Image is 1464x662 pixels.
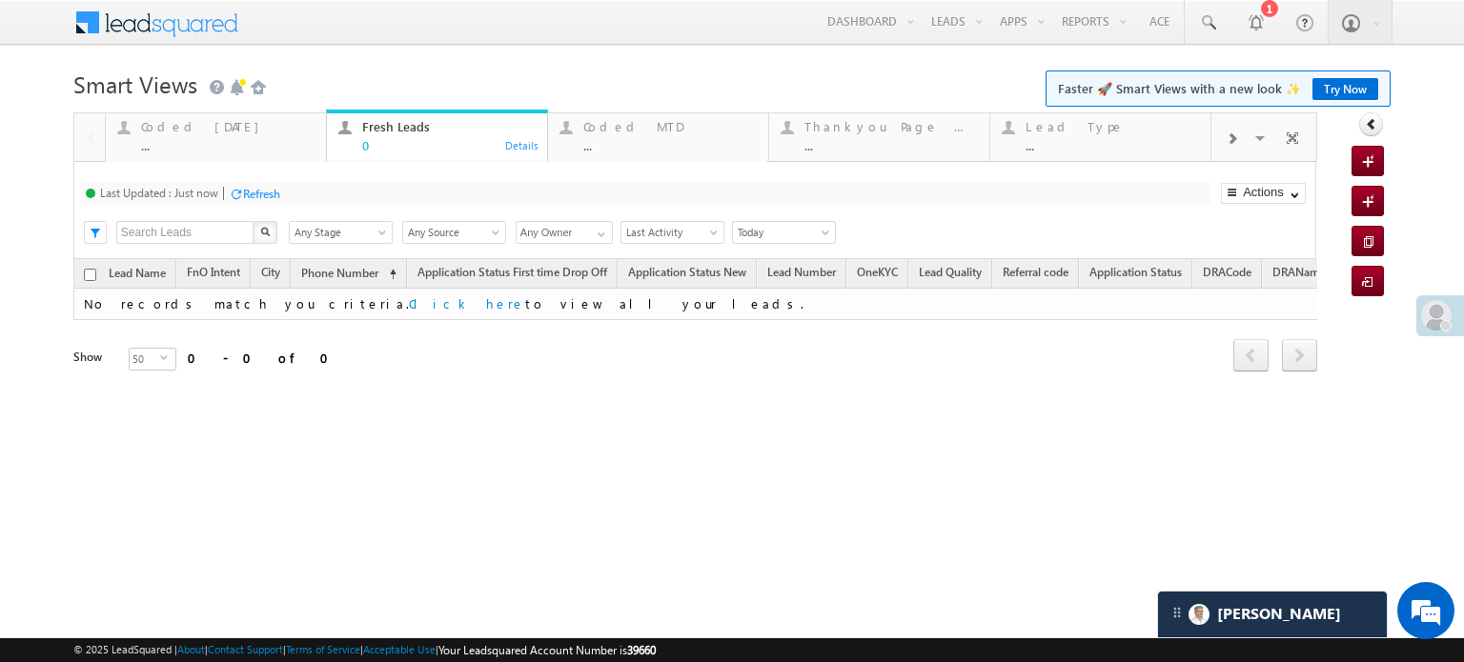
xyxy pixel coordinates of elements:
a: Coded MTD... [547,113,769,161]
span: © 2025 LeadSquared | | | | | [73,641,656,659]
span: Any Source [403,224,499,241]
span: 50 [130,349,160,370]
span: Application Status First time Drop Off [417,265,607,279]
div: ... [1026,138,1199,152]
img: Carter [1189,604,1210,625]
span: Referral code [1003,265,1068,279]
div: Refresh [243,187,280,201]
input: Search Leads [116,221,254,244]
a: Today [732,221,836,244]
span: prev [1233,339,1269,371]
div: Show [73,349,113,366]
div: Coded [DATE] [141,119,315,134]
span: 39660 [627,643,656,657]
span: Any Stage [290,224,386,241]
a: Any Stage [289,221,393,244]
span: FnO Intent [187,265,240,279]
a: Try Now [1312,78,1378,100]
a: Last Activity [620,221,724,244]
span: next [1282,339,1317,371]
a: Fresh Leads0Details [326,110,548,163]
a: Coded [DATE]... [105,113,327,161]
div: Lead Source Filter [402,220,506,244]
a: Any Source [402,221,506,244]
div: ... [141,138,315,152]
span: OneKYC [857,265,898,279]
img: Search [260,227,270,236]
span: Faster 🚀 Smart Views with a new look ✨ [1058,79,1378,98]
a: next [1282,341,1317,371]
a: Show All Items [587,222,611,241]
a: Terms of Service [286,643,360,655]
a: Referral code [993,262,1078,287]
a: Acceptable Use [363,643,436,655]
input: Check all records [84,269,96,281]
span: Carter [1217,605,1341,623]
div: Owner Filter [516,220,611,244]
div: 0 - 0 of 0 [188,347,340,369]
span: Today [733,224,829,241]
span: (sorted ascending) [381,267,396,282]
div: ... [583,138,757,152]
div: Thankyou Page leads [804,119,978,134]
a: About [177,643,205,655]
div: Lead Stage Filter [289,220,393,244]
button: Actions [1221,183,1306,204]
a: DRACode [1193,262,1261,287]
a: Application Status New [619,262,756,287]
a: Lead Name [99,263,175,288]
span: DRACode [1203,265,1251,279]
div: Fresh Leads [362,119,536,134]
a: prev [1233,341,1269,371]
span: Smart Views [73,69,197,99]
div: Lead Type [1026,119,1199,134]
a: City [252,262,290,287]
a: FnO Intent [177,262,250,287]
a: Click here [409,295,525,311]
span: Your Leadsquared Account Number is [438,643,656,657]
span: City [261,265,280,279]
div: ... [804,138,978,152]
a: Contact Support [208,643,283,655]
a: DRAName [1263,262,1335,287]
a: Lead Type... [989,113,1211,161]
a: Lead Quality [909,262,991,287]
a: OneKYC [847,262,907,287]
div: 0 [362,138,536,152]
span: Lead Number [767,265,836,279]
a: Phone Number (sorted ascending) [292,262,406,287]
span: Application Status New [628,265,746,279]
a: Lead Number [758,262,845,287]
span: DRAName [1272,265,1326,279]
div: carter-dragCarter[PERSON_NAME] [1157,591,1388,638]
span: Phone Number [301,266,378,280]
a: Application Status [1080,262,1191,287]
img: carter-drag [1169,605,1185,620]
div: Details [504,136,540,153]
a: Application Status First time Drop Off [408,262,617,287]
a: Thankyou Page leads... [768,113,990,161]
input: Type to Search [516,221,613,244]
div: Last Updated : Just now [100,186,218,200]
div: Coded MTD [583,119,757,134]
span: Application Status [1089,265,1182,279]
span: select [160,353,175,362]
span: Last Activity [621,224,718,241]
span: Lead Quality [919,265,982,279]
